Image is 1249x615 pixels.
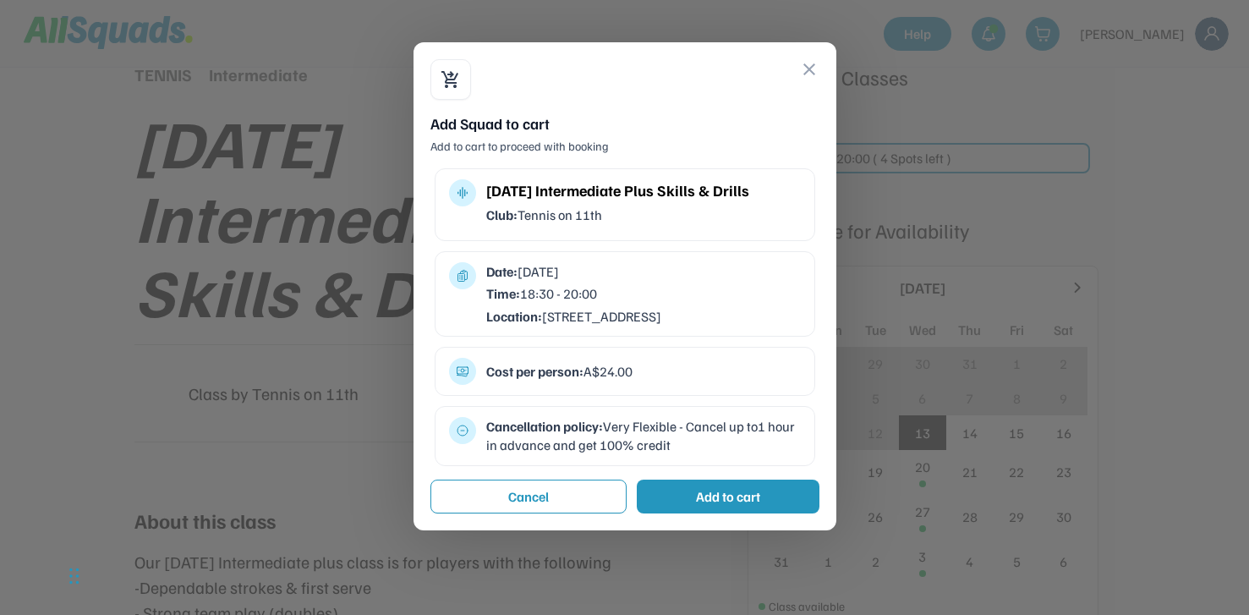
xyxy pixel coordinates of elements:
div: [DATE] [486,262,801,281]
strong: Time: [486,285,520,302]
button: shopping_cart_checkout [441,69,461,90]
div: Tennis on 11th [486,206,801,224]
strong: Club: [486,206,518,223]
div: Very Flexible - Cancel up to1 hour in advance and get 100% credit [486,417,801,455]
div: Add to cart [696,486,760,507]
div: 18:30 - 20:00 [486,284,801,303]
button: close [799,59,819,80]
strong: Location: [486,308,542,325]
div: A$24.00 [486,362,801,381]
button: multitrack_audio [456,186,469,200]
div: [STREET_ADDRESS] [486,307,801,326]
div: [DATE] Intermediate Plus Skills & Drills [486,179,801,202]
div: Add Squad to cart [430,113,819,135]
strong: Cost per person: [486,363,583,380]
strong: Cancellation policy: [486,418,603,435]
strong: Date: [486,263,518,280]
div: Add to cart to proceed with booking [430,138,819,155]
button: Cancel [430,480,627,513]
